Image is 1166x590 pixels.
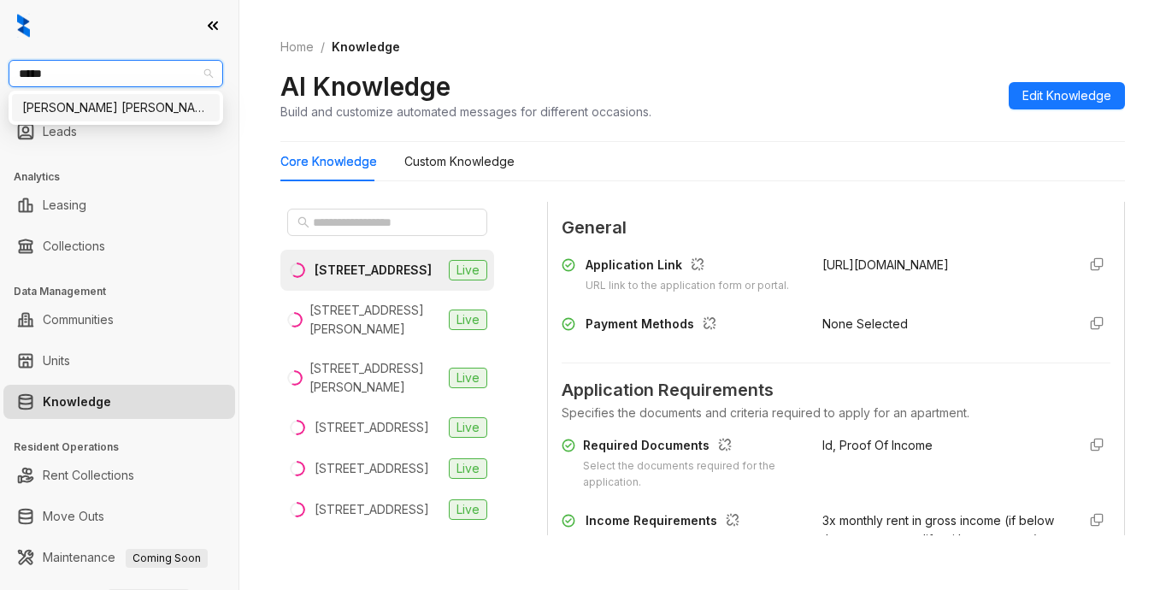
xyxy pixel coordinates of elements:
[586,278,789,294] div: URL link to the application form or portal.
[3,540,235,575] li: Maintenance
[822,257,949,272] span: [URL][DOMAIN_NAME]
[43,229,105,263] a: Collections
[14,169,238,185] h3: Analytics
[43,499,104,534] a: Move Outs
[321,38,325,56] li: /
[583,436,802,458] div: Required Documents
[43,115,77,149] a: Leads
[3,115,235,149] li: Leads
[3,458,235,493] li: Rent Collections
[562,215,1110,241] span: General
[449,458,487,479] span: Live
[449,417,487,438] span: Live
[449,310,487,330] span: Live
[3,188,235,222] li: Leasing
[404,152,515,171] div: Custom Knowledge
[14,440,238,455] h3: Resident Operations
[315,500,429,519] div: [STREET_ADDRESS]
[3,344,235,378] li: Units
[309,359,442,397] div: [STREET_ADDRESS][PERSON_NAME]
[280,152,377,171] div: Core Knowledge
[3,229,235,263] li: Collections
[586,315,723,337] div: Payment Methods
[17,14,30,38] img: logo
[43,344,70,378] a: Units
[586,256,789,278] div: Application Link
[297,216,309,228] span: search
[315,418,429,437] div: [STREET_ADDRESS]
[3,303,235,337] li: Communities
[43,188,86,222] a: Leasing
[126,549,208,568] span: Coming Soon
[277,38,317,56] a: Home
[1022,86,1111,105] span: Edit Knowledge
[43,303,114,337] a: Communities
[22,98,209,117] div: [PERSON_NAME] [PERSON_NAME]
[562,377,1110,404] span: Application Requirements
[43,385,111,419] a: Knowledge
[586,511,746,534] div: Income Requirements
[822,438,933,452] span: Id, Proof Of Income
[315,261,432,280] div: [STREET_ADDRESS]
[449,260,487,280] span: Live
[280,103,651,121] div: Build and customize automated messages for different occasions.
[1009,82,1125,109] button: Edit Knowledge
[280,70,450,103] h2: AI Knowledge
[583,458,802,491] div: Select the documents required for the application.
[562,404,1110,422] div: Specifies the documents and criteria required to apply for an apartment.
[332,39,400,54] span: Knowledge
[822,316,908,331] span: None Selected
[3,385,235,419] li: Knowledge
[12,94,220,121] div: Gates Hudson
[449,368,487,388] span: Live
[822,513,1054,546] span: 3x monthly rent in gross income (if below then you may qualify with a guarantor)
[43,458,134,493] a: Rent Collections
[315,459,429,478] div: [STREET_ADDRESS]
[14,284,238,299] h3: Data Management
[449,499,487,520] span: Live
[3,499,235,534] li: Move Outs
[309,301,442,339] div: [STREET_ADDRESS][PERSON_NAME]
